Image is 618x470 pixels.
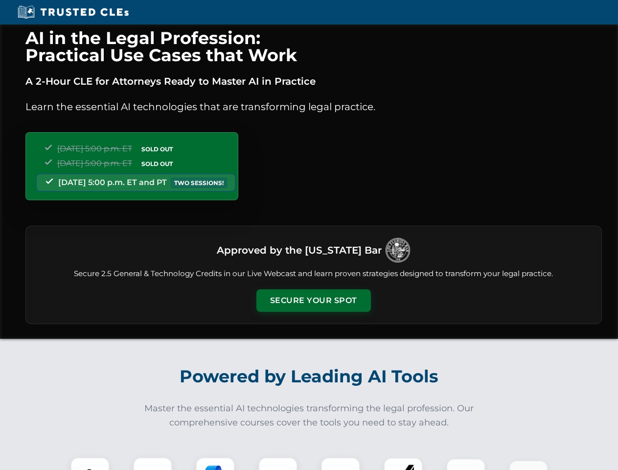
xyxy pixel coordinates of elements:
img: Logo [386,238,410,262]
p: Secure 2.5 General & Technology Credits in our Live Webcast and learn proven strategies designed ... [38,268,590,280]
h1: AI in the Legal Profession: Practical Use Cases that Work [25,29,602,64]
span: [DATE] 5:00 p.m. ET [57,159,132,168]
img: Trusted CLEs [15,5,132,20]
h3: Approved by the [US_STATE] Bar [217,241,382,259]
p: Master the essential AI technologies transforming the legal profession. Our comprehensive courses... [138,401,481,430]
p: Learn the essential AI technologies that are transforming legal practice. [25,99,602,115]
button: Secure Your Spot [256,289,371,312]
h2: Powered by Leading AI Tools [38,359,580,394]
p: A 2-Hour CLE for Attorneys Ready to Master AI in Practice [25,73,602,89]
span: SOLD OUT [138,144,176,154]
span: SOLD OUT [138,159,176,169]
span: [DATE] 5:00 p.m. ET [57,144,132,153]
